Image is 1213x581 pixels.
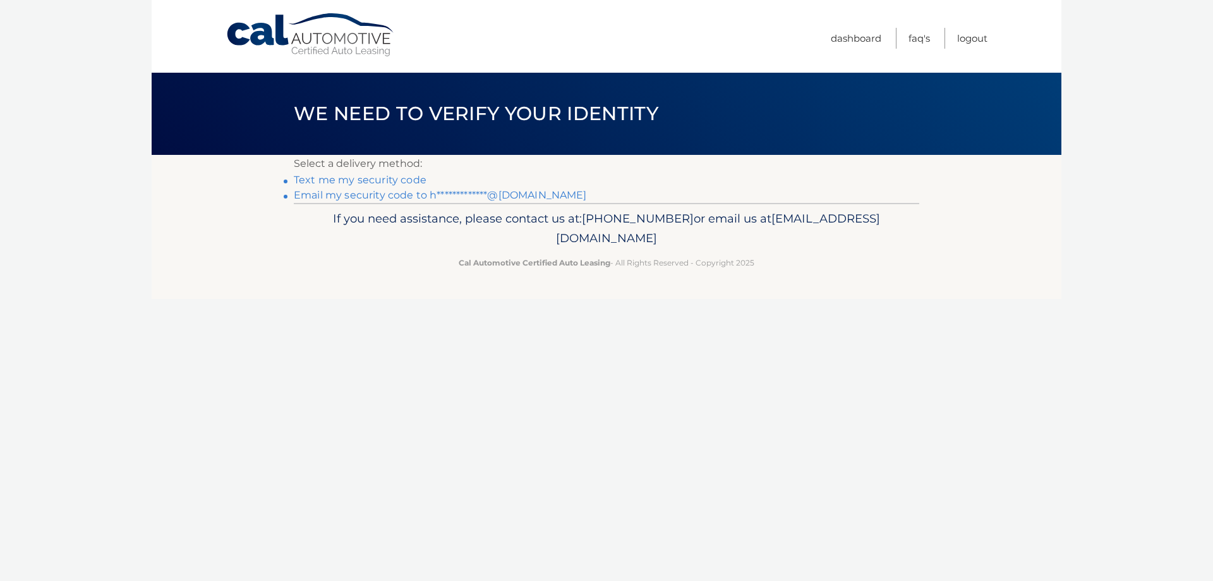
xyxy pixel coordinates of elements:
p: Select a delivery method: [294,155,919,173]
a: Cal Automotive [226,13,396,58]
p: If you need assistance, please contact us at: or email us at [302,209,911,249]
a: Text me my security code [294,174,426,186]
span: [PHONE_NUMBER] [582,211,694,226]
p: - All Rights Reserved - Copyright 2025 [302,256,911,269]
span: We need to verify your identity [294,102,658,125]
a: FAQ's [908,28,930,49]
strong: Cal Automotive Certified Auto Leasing [459,258,610,267]
a: Logout [957,28,987,49]
a: Dashboard [831,28,881,49]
